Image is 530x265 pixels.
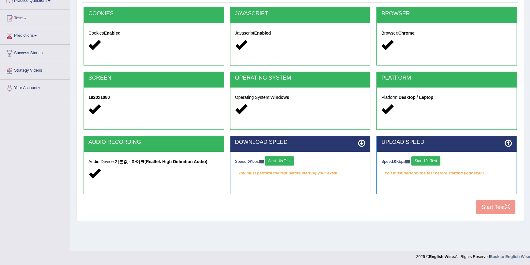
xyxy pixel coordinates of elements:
[0,62,70,77] a: Strategy Videos
[381,169,512,178] em: You must perform the test before starting your exam
[0,80,70,95] a: Your Account
[104,31,121,35] strong: Enabled
[88,95,110,100] strong: 1920x1080
[265,156,294,166] button: Start 10s Test
[88,11,219,17] h2: COOKIES
[381,139,512,145] h2: UPLOAD SPEED
[398,31,415,35] strong: Chrome
[381,31,512,35] h5: Browser:
[271,95,289,100] strong: Windows
[381,75,512,81] h2: PLATFORM
[248,159,250,164] strong: 0
[235,156,366,167] div: Speed: Kbps
[235,139,366,145] h2: DOWNLOAD SPEED
[235,11,366,17] h2: JAVASCRIPT
[394,159,396,164] strong: 0
[381,95,512,100] h5: Platform:
[0,27,70,43] a: Predictions
[235,169,366,178] em: You must perform the test before starting your exam
[416,251,530,259] div: 2025 © All Rights Reserved
[398,95,433,100] strong: Desktop / Laptop
[88,139,219,145] h2: AUDIO RECORDING
[411,156,440,166] button: Start 10s Test
[381,156,512,167] div: Speed: Kbps
[405,160,410,163] img: ajax-loader-fb-connection.gif
[88,75,219,81] h2: SCREEN
[235,31,366,35] h5: Javascript
[235,95,366,100] h5: Operating System:
[429,254,455,259] strong: English Wise.
[88,159,219,164] h5: Audio Device:
[235,75,366,81] h2: OPERATING SYSTEM
[88,31,219,35] h5: Cookies
[115,159,207,164] strong: 기본값 - 마이크(Realtek High Definition Audio)
[259,160,264,163] img: ajax-loader-fb-connection.gif
[0,10,70,25] a: Tests
[254,31,271,35] strong: Enabled
[381,11,512,17] h2: BROWSER
[490,254,530,259] a: Back to English Wise
[0,45,70,60] a: Success Stories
